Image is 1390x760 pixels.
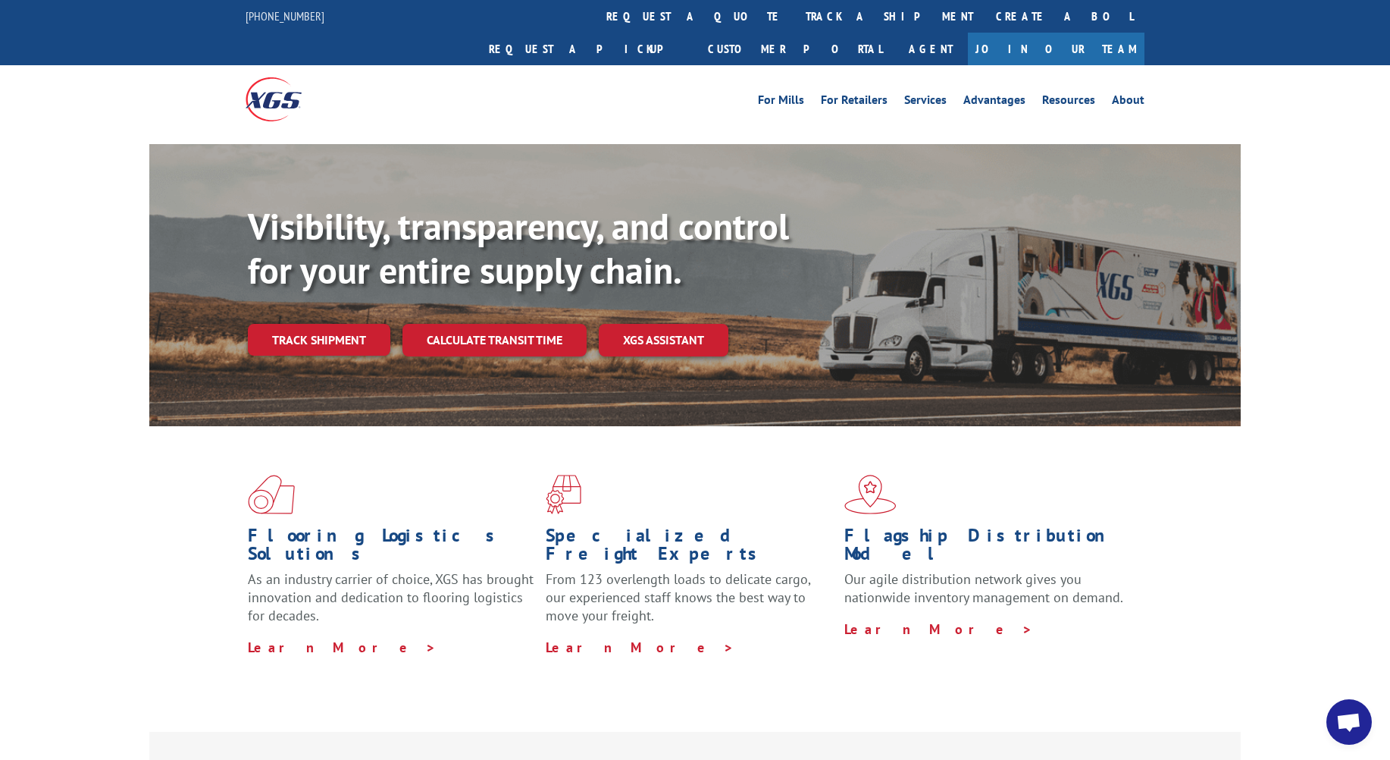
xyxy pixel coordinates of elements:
[248,570,534,624] span: As an industry carrier of choice, XGS has brought innovation and dedication to flooring logistics...
[477,33,697,65] a: Request a pickup
[894,33,968,65] a: Agent
[1112,94,1144,111] a: About
[546,475,581,514] img: xgs-icon-focused-on-flooring-red
[844,570,1123,606] span: Our agile distribution network gives you nationwide inventory management on demand.
[904,94,947,111] a: Services
[248,203,789,294] b: Visibility, transparency, and control for your entire supply chain.
[1042,94,1095,111] a: Resources
[546,526,832,570] h1: Specialized Freight Experts
[844,526,1131,570] h1: Flagship Distribution Model
[546,570,832,638] p: From 123 overlength loads to delicate cargo, our experienced staff knows the best way to move you...
[248,639,437,656] a: Learn More >
[697,33,894,65] a: Customer Portal
[248,526,534,570] h1: Flooring Logistics Solutions
[844,475,897,514] img: xgs-icon-flagship-distribution-model-red
[248,324,390,356] a: Track shipment
[963,94,1025,111] a: Advantages
[599,324,728,356] a: XGS ASSISTANT
[968,33,1144,65] a: Join Our Team
[821,94,888,111] a: For Retailers
[248,475,295,514] img: xgs-icon-total-supply-chain-intelligence-red
[758,94,804,111] a: For Mills
[844,620,1033,638] a: Learn More >
[1326,699,1372,745] a: Open chat
[546,639,734,656] a: Learn More >
[402,324,587,356] a: Calculate transit time
[246,8,324,24] a: [PHONE_NUMBER]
